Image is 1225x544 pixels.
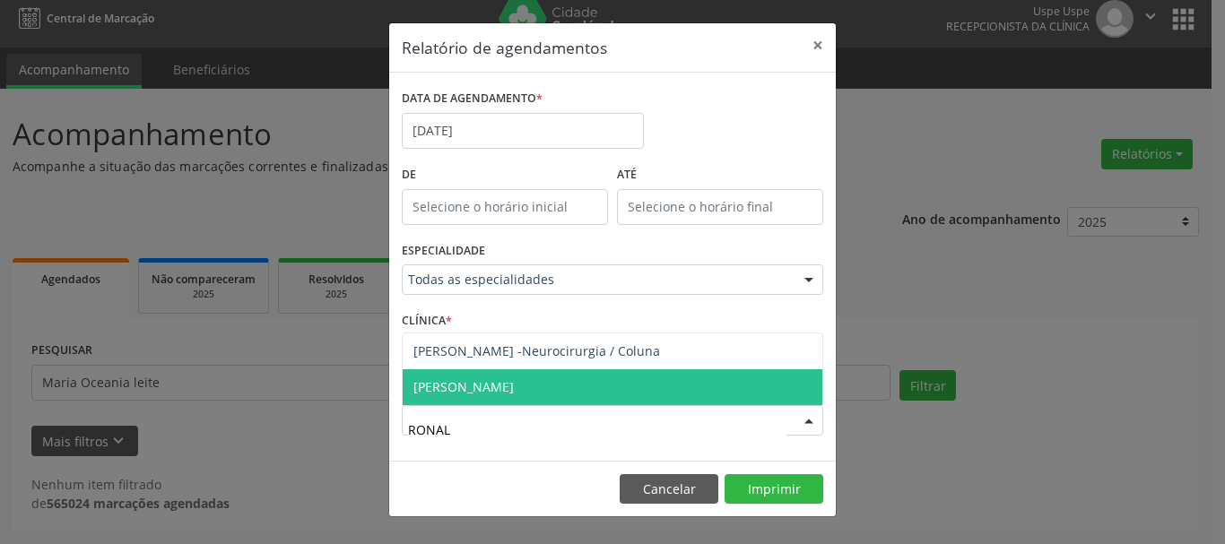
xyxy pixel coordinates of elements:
span: [PERSON_NAME] [413,378,514,395]
label: CLÍNICA [402,307,452,335]
label: DATA DE AGENDAMENTO [402,85,543,113]
input: Selecione um profissional [408,411,786,447]
h5: Relatório de agendamentos [402,36,607,59]
button: Close [800,23,836,67]
label: ATÉ [617,161,823,189]
input: Selecione uma data ou intervalo [402,113,644,149]
button: Cancelar [620,474,718,505]
label: De [402,161,608,189]
label: ESPECIALIDADE [402,237,485,265]
span: [PERSON_NAME] -Neurocirurgia / Coluna [413,342,660,359]
button: Imprimir [725,474,823,505]
input: Selecione o horário final [617,189,823,225]
input: Selecione o horário inicial [402,189,608,225]
span: Todas as especialidades [408,271,786,289]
